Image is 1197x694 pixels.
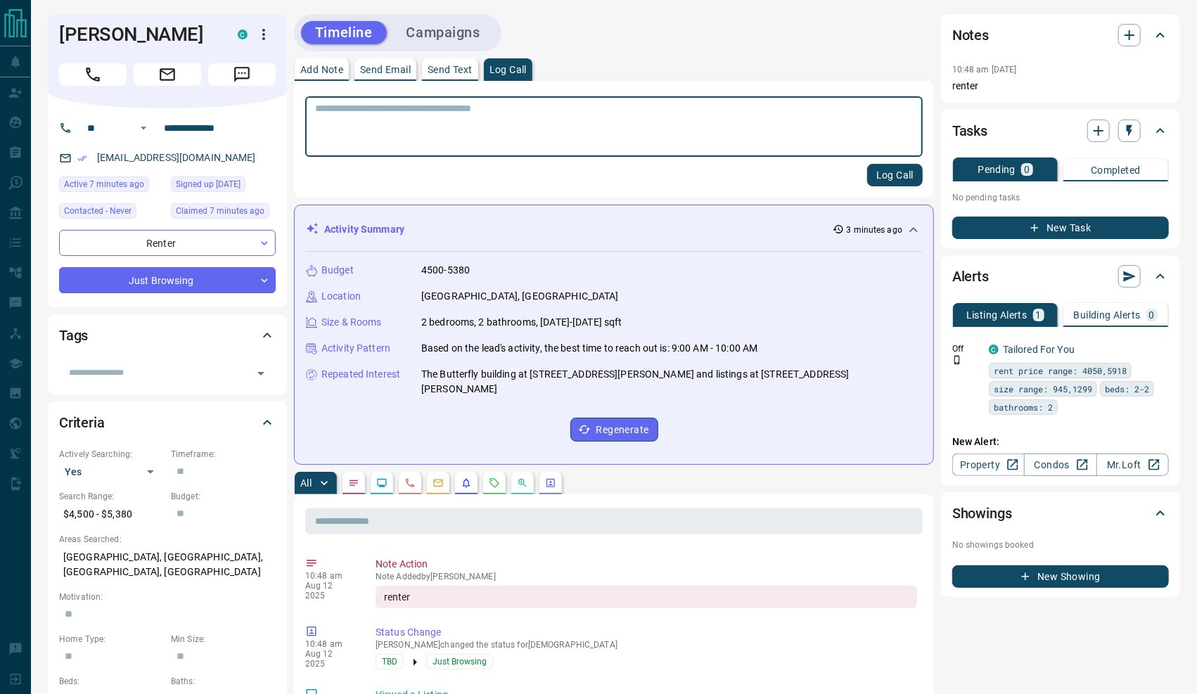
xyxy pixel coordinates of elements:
button: Timeline [301,21,387,44]
p: Activity Summary [324,222,404,237]
div: Just Browsing [59,267,276,293]
p: Send Email [360,65,411,75]
span: Contacted - Never [64,204,132,218]
div: Yes [59,461,164,483]
p: 0 [1024,165,1030,174]
div: Notes [952,18,1169,52]
p: renter [952,79,1169,94]
a: Property [952,454,1025,476]
p: Location [321,289,361,304]
span: TBD [382,655,397,669]
svg: Push Notification Only [952,355,962,365]
p: Building Alerts [1074,310,1141,320]
p: Activity Pattern [321,341,390,356]
svg: Emails [433,477,444,489]
p: Budget: [171,490,276,503]
div: Tags [59,319,276,352]
div: renter [376,586,917,608]
h2: Criteria [59,411,105,434]
p: 2 bedrooms, 2 bathrooms, [DATE]-[DATE] sqft [421,315,622,330]
span: Claimed 7 minutes ago [176,204,264,218]
p: Listing Alerts [966,310,1028,320]
p: New Alert: [952,435,1169,449]
a: Tailored For You [1003,344,1075,355]
button: New Showing [952,565,1169,588]
h2: Showings [952,502,1012,525]
span: rent price range: 4050,5918 [994,364,1127,378]
div: Tue Aug 12 2025 [59,176,164,196]
p: Areas Searched: [59,533,276,546]
span: Message [208,63,276,86]
svg: Notes [348,477,359,489]
p: Status Change [376,625,917,640]
h2: Alerts [952,265,989,288]
p: Beds: [59,675,164,688]
p: Note Action [376,557,917,572]
svg: Email Verified [77,153,87,163]
p: Note Added by [PERSON_NAME] [376,572,917,581]
a: Mr.Loft [1096,454,1169,476]
button: New Task [952,217,1169,239]
a: Condos [1024,454,1096,476]
p: 4500-5380 [421,263,470,278]
p: Budget [321,263,354,278]
h2: Notes [952,24,989,46]
a: [EMAIL_ADDRESS][DOMAIN_NAME] [97,152,256,163]
svg: Calls [404,477,416,489]
p: 10:48 am [DATE] [952,65,1017,75]
p: Min Size: [171,633,276,645]
p: Based on the lead's activity, the best time to reach out is: 9:00 AM - 10:00 AM [421,341,757,356]
div: Showings [952,496,1169,530]
p: No pending tasks [952,187,1169,208]
h2: Tasks [952,120,987,142]
p: [GEOGRAPHIC_DATA], [GEOGRAPHIC_DATA] [421,289,619,304]
svg: Listing Alerts [461,477,472,489]
span: beds: 2-2 [1105,382,1149,396]
p: All [300,478,312,488]
h2: Tags [59,324,88,347]
div: condos.ca [989,345,999,354]
span: Email [134,63,201,86]
p: $4,500 - $5,380 [59,503,164,526]
p: Actively Searching: [59,448,164,461]
p: 10:48 am [305,639,354,649]
span: Signed up [DATE] [176,177,241,191]
p: [GEOGRAPHIC_DATA], [GEOGRAPHIC_DATA], [GEOGRAPHIC_DATA], [GEOGRAPHIC_DATA] [59,546,276,584]
p: 0 [1149,310,1155,320]
p: [PERSON_NAME] changed the status for [DEMOGRAPHIC_DATA] [376,640,917,650]
p: No showings booked [952,539,1169,551]
div: Renter [59,230,276,256]
p: Log Call [489,65,527,75]
div: condos.ca [238,30,248,39]
svg: Requests [489,477,500,489]
span: size range: 945,1299 [994,382,1092,396]
div: Activity Summary3 minutes ago [306,217,922,243]
p: Aug 12 2025 [305,581,354,600]
div: Mon Aug 12 2024 [171,176,276,196]
button: Log Call [867,164,923,186]
div: Alerts [952,259,1169,293]
p: 3 minutes ago [847,224,902,236]
span: Just Browsing [433,655,487,669]
p: 1 [1036,310,1042,320]
p: Completed [1091,165,1141,175]
p: Send Text [428,65,473,75]
p: Repeated Interest [321,367,400,382]
button: Open [135,120,152,136]
p: Size & Rooms [321,315,382,330]
p: 10:48 am [305,571,354,581]
p: The Butterfly building at [STREET_ADDRESS][PERSON_NAME] and listings at [STREET_ADDRESS][PERSON_N... [421,367,922,397]
p: Home Type: [59,633,164,645]
span: Call [59,63,127,86]
p: Off [952,342,980,355]
span: Active 7 minutes ago [64,177,144,191]
p: Aug 12 2025 [305,649,354,669]
p: Motivation: [59,591,276,603]
div: Tasks [952,114,1169,148]
p: Pending [978,165,1016,174]
button: Campaigns [392,21,494,44]
p: Search Range: [59,490,164,503]
p: Timeframe: [171,448,276,461]
p: Baths: [171,675,276,688]
button: Open [251,364,271,383]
